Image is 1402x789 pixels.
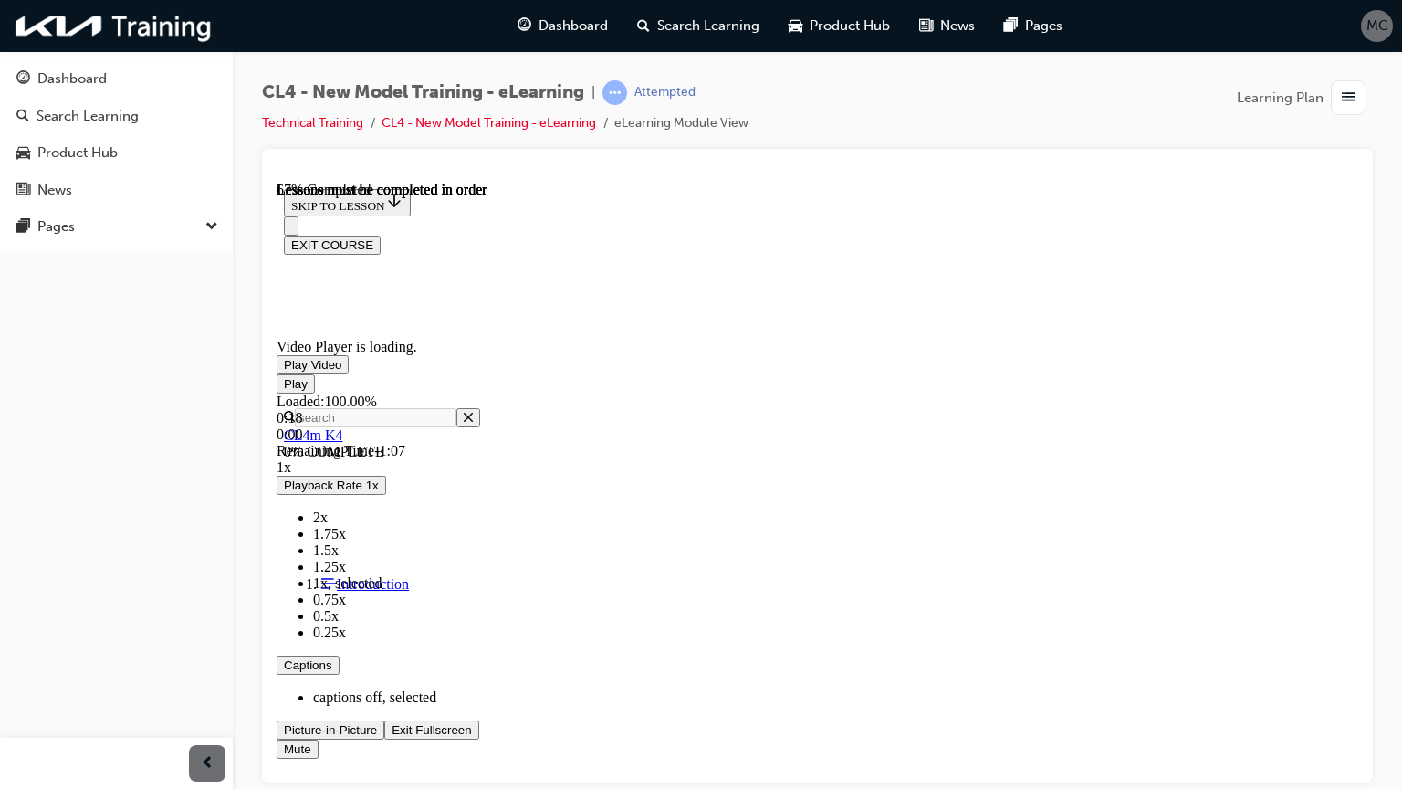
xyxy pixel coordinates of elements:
[989,7,1077,45] a: pages-iconPages
[7,210,225,244] button: Pages
[37,106,139,127] div: Search Learning
[518,15,531,37] span: guage-icon
[382,115,596,131] a: CL4 - New Model Training - eLearning
[16,219,30,236] span: pages-icon
[1004,15,1018,37] span: pages-icon
[614,113,748,134] li: eLearning Module View
[637,15,650,37] span: search-icon
[7,58,225,210] button: DashboardSearch LearningProduct HubNews
[9,7,219,45] img: kia-training
[1025,16,1062,37] span: Pages
[37,68,107,89] div: Dashboard
[16,183,30,199] span: news-icon
[602,80,627,105] span: learningRecordVerb_ATTEMPT-icon
[7,174,225,207] a: News
[634,84,696,101] div: Attempted
[262,115,363,131] a: Technical Training
[16,145,30,162] span: car-icon
[37,180,72,201] div: News
[810,16,890,37] span: Product Hub
[503,7,623,45] a: guage-iconDashboard
[940,16,975,37] span: News
[201,752,214,775] span: prev-icon
[623,7,774,45] a: search-iconSearch Learning
[16,71,30,88] span: guage-icon
[1361,10,1393,42] button: MC
[205,216,218,239] span: down-icon
[789,15,802,37] span: car-icon
[7,100,225,133] a: Search Learning
[7,62,225,96] a: Dashboard
[1366,16,1388,37] span: MC
[657,16,759,37] span: Search Learning
[7,136,225,170] a: Product Hub
[905,7,989,45] a: news-iconNews
[591,82,595,103] span: |
[262,82,584,103] span: CL4 - New Model Training - eLearning
[1237,88,1324,109] span: Learning Plan
[774,7,905,45] a: car-iconProduct Hub
[1237,80,1373,115] button: Learning Plan
[539,16,608,37] span: Dashboard
[919,15,933,37] span: news-icon
[16,109,29,125] span: search-icon
[1342,87,1355,110] span: list-icon
[37,142,118,163] div: Product Hub
[37,216,75,237] div: Pages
